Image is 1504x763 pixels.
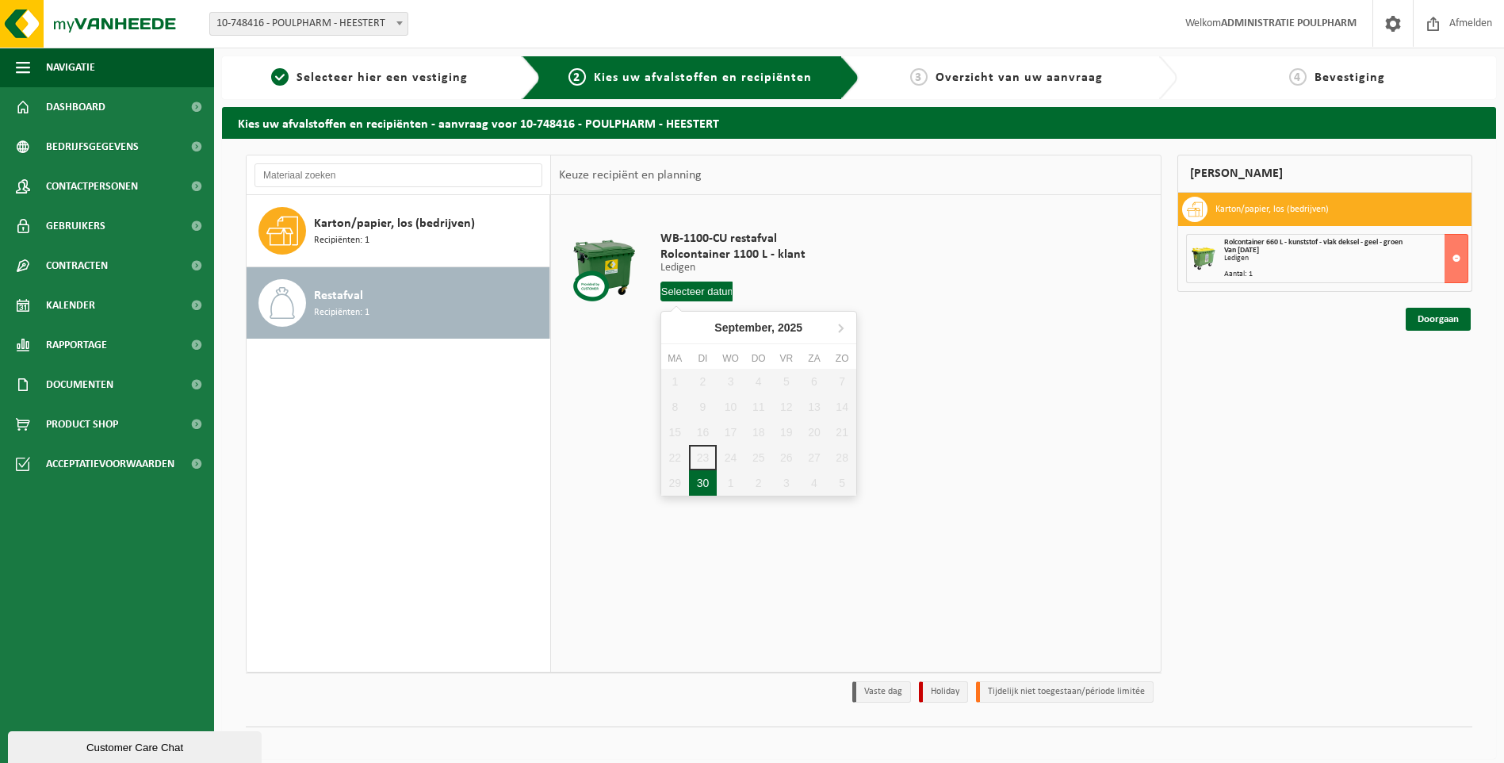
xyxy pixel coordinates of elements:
[314,233,369,248] span: Recipiënten: 1
[1177,155,1472,193] div: [PERSON_NAME]
[247,267,550,339] button: Restafval Recipiënten: 1
[919,681,968,703] li: Holiday
[1224,246,1259,255] strong: Van [DATE]
[689,470,717,496] div: 30
[717,351,744,366] div: wo
[8,728,265,763] iframe: chat widget
[976,681,1154,703] li: Tijdelijk niet toegestaan/période limitée
[297,71,468,84] span: Selecteer hier een vestiging
[778,322,802,333] i: 2025
[46,167,138,206] span: Contactpersonen
[1215,197,1329,222] h3: Karton/papier, los (bedrijven)
[1224,255,1468,263] div: Ledigen
[551,155,710,195] div: Keuze recipiënt en planning
[568,68,586,86] span: 2
[852,681,911,703] li: Vaste dag
[209,12,408,36] span: 10-748416 - POULPHARM - HEESTERT
[230,68,509,87] a: 1Selecteer hier een vestiging
[1315,71,1385,84] span: Bevestiging
[247,195,550,267] button: Karton/papier, los (bedrijven) Recipiënten: 1
[314,305,369,320] span: Recipiënten: 1
[222,107,1496,138] h2: Kies uw afvalstoffen en recipiënten - aanvraag voor 10-748416 - POULPHARM - HEESTERT
[46,405,118,444] span: Product Shop
[314,286,363,305] span: Restafval
[744,351,772,366] div: do
[800,351,828,366] div: za
[46,444,174,484] span: Acceptatievoorwaarden
[708,315,809,340] div: September,
[660,231,806,247] span: WB-1100-CU restafval
[772,351,800,366] div: vr
[46,127,139,167] span: Bedrijfsgegevens
[594,71,812,84] span: Kies uw afvalstoffen en recipiënten
[1406,308,1471,331] a: Doorgaan
[46,87,105,127] span: Dashboard
[271,68,289,86] span: 1
[46,365,113,405] span: Documenten
[254,163,542,187] input: Materiaal zoeken
[1289,68,1307,86] span: 4
[661,351,689,366] div: ma
[46,246,108,286] span: Contracten
[829,351,856,366] div: zo
[660,247,806,263] span: Rolcontainer 1100 L - klant
[1224,238,1403,247] span: Rolcontainer 660 L - kunststof - vlak deksel - geel - groen
[936,71,1103,84] span: Overzicht van uw aanvraag
[1221,17,1357,29] strong: ADMINISTRATIE POULPHARM
[46,325,107,365] span: Rapportage
[46,48,95,87] span: Navigatie
[210,13,408,35] span: 10-748416 - POULPHARM - HEESTERT
[46,286,95,325] span: Kalender
[46,206,105,246] span: Gebruikers
[689,351,717,366] div: di
[1224,270,1468,278] div: Aantal: 1
[660,263,806,274] p: Ledigen
[660,282,733,301] input: Selecteer datum
[910,68,928,86] span: 3
[314,214,475,233] span: Karton/papier, los (bedrijven)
